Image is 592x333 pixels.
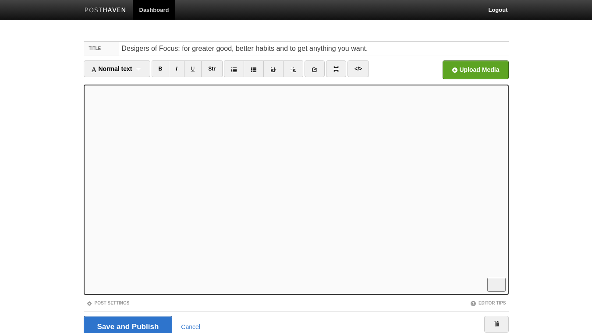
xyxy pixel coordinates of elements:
img: pagebreak-icon.png [333,66,339,72]
img: Posthaven-bar [85,7,126,14]
a: B [152,60,170,77]
a: Editor Tips [470,301,506,305]
a: Cancel [181,323,200,330]
label: Title [84,42,119,56]
a: </> [347,60,369,77]
a: U [184,60,202,77]
span: Normal text [91,65,132,72]
a: Str [201,60,223,77]
a: Post Settings [86,301,130,305]
del: Str [208,66,216,72]
a: I [169,60,184,77]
